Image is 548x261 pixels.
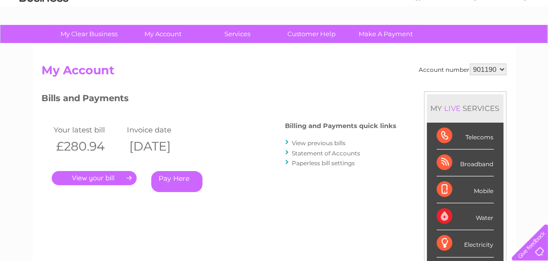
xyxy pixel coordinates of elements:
a: Contact [483,42,507,49]
a: Log out [516,42,539,49]
th: £280.94 [52,136,125,156]
a: View previous bills [292,139,346,147]
div: MY SERVICES [427,94,504,122]
th: [DATE] [125,136,198,156]
h3: Bills and Payments [42,91,397,109]
a: Energy [401,42,422,49]
a: Telecoms [428,42,457,49]
a: Services [197,25,278,43]
td: Invoice date [125,123,198,136]
a: Blog [463,42,477,49]
td: Your latest bill [52,123,125,136]
a: . [52,171,137,185]
div: Water [437,203,494,230]
div: Mobile [437,176,494,203]
a: Customer Help [271,25,352,43]
a: Statement of Accounts [292,150,361,157]
h2: My Account [42,64,507,82]
div: Telecoms [437,123,494,150]
a: My Account [123,25,203,43]
div: Electricity [437,230,494,257]
a: My Clear Business [49,25,129,43]
img: logo.png [19,25,69,55]
div: LIVE [443,104,463,113]
h4: Billing and Payments quick links [285,122,397,130]
div: Account number [419,64,507,75]
a: Make A Payment [345,25,426,43]
a: Paperless bill settings [292,159,355,167]
a: Pay Here [151,171,203,192]
div: Clear Business is a trading name of Verastar Limited (registered in [GEOGRAPHIC_DATA] No. 3667643... [44,5,505,47]
a: 0333 014 3131 [364,5,431,17]
a: Water [376,42,395,49]
div: Broadband [437,150,494,176]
